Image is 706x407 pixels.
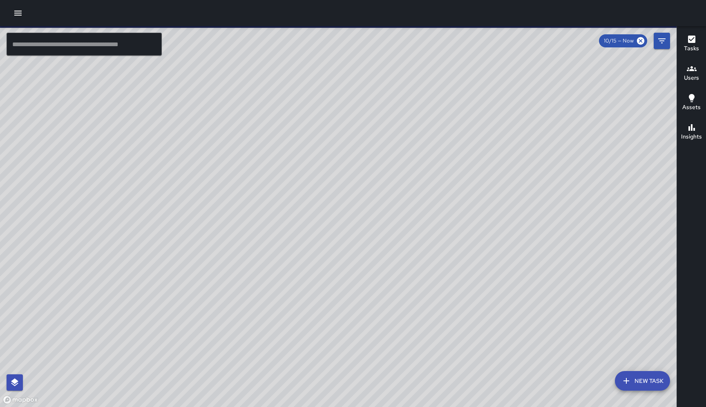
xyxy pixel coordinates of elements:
h6: Insights [681,132,702,141]
h6: Users [684,74,699,83]
button: Users [677,59,706,88]
h6: Tasks [684,44,699,53]
div: 10/15 — Now [599,34,647,47]
button: Assets [677,88,706,118]
span: 10/15 — Now [599,37,639,45]
button: New Task [615,371,670,391]
button: Tasks [677,29,706,59]
h6: Assets [682,103,701,112]
button: Insights [677,118,706,147]
button: Filters [654,33,670,49]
